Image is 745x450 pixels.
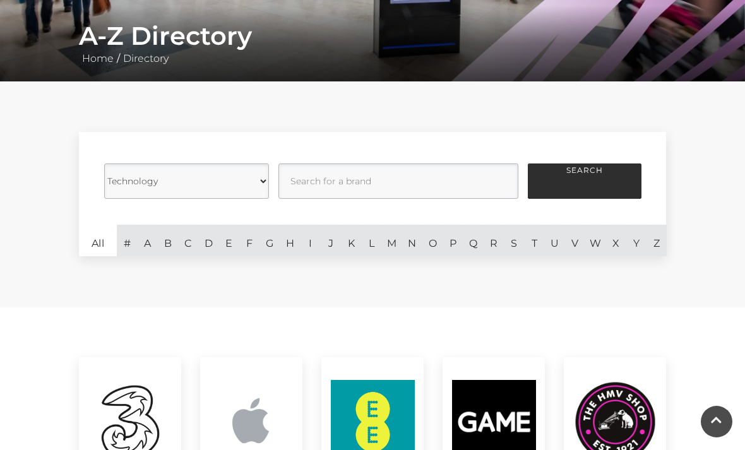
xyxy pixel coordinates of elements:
a: J [321,225,341,256]
a: Z [647,225,667,256]
a: R [484,225,504,256]
a: I [300,225,320,256]
a: P [443,225,463,256]
a: L [361,225,381,256]
a: N [402,225,422,256]
a: X [605,225,626,256]
a: S [504,225,524,256]
a: All [79,225,117,256]
a: U [545,225,565,256]
a: V [565,225,585,256]
a: Home [79,52,117,64]
a: T [524,225,544,256]
a: M [381,225,402,256]
button: Search [528,163,641,199]
a: G [259,225,280,256]
a: Y [626,225,647,256]
a: O [422,225,443,256]
a: Q [463,225,484,256]
a: # [117,225,137,256]
div: / [69,21,676,66]
a: E [218,225,239,256]
a: A [137,225,157,256]
a: Directory [120,52,172,64]
a: H [280,225,300,256]
input: Search for a brand [278,163,518,199]
a: W [585,225,605,256]
a: B [158,225,178,256]
a: D [198,225,218,256]
a: K [341,225,361,256]
a: C [178,225,198,256]
h1: A-Z Directory [79,21,666,51]
a: F [239,225,259,256]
